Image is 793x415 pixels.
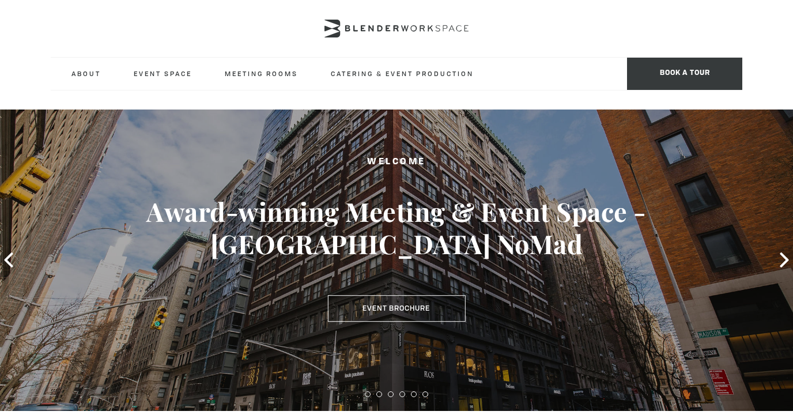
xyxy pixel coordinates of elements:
[124,58,201,89] a: Event Space
[40,195,753,260] h3: Award-winning Meeting & Event Space - [GEOGRAPHIC_DATA] NoMad
[216,58,307,89] a: Meeting Rooms
[40,155,753,169] h2: Welcome
[322,58,483,89] a: Catering & Event Production
[327,295,465,322] a: Event Brochure
[627,58,742,90] span: Book a tour
[62,58,110,89] a: About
